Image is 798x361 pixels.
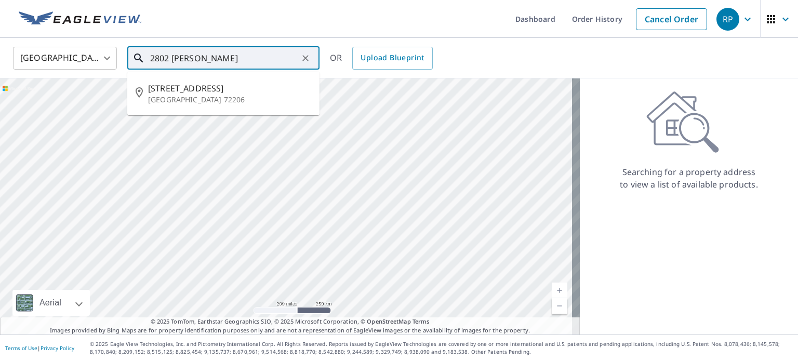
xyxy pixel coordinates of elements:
[13,44,117,73] div: [GEOGRAPHIC_DATA]
[367,317,410,325] a: OpenStreetMap
[352,47,432,70] a: Upload Blueprint
[5,345,74,351] p: |
[12,290,90,316] div: Aerial
[552,283,567,298] a: Current Level 5, Zoom In
[148,95,311,105] p: [GEOGRAPHIC_DATA] 72206
[716,8,739,31] div: RP
[150,44,298,73] input: Search by address or latitude-longitude
[151,317,430,326] span: © 2025 TomTom, Earthstar Geographics SIO, © 2025 Microsoft Corporation, ©
[413,317,430,325] a: Terms
[5,344,37,352] a: Terms of Use
[330,47,433,70] div: OR
[552,298,567,314] a: Current Level 5, Zoom Out
[361,51,424,64] span: Upload Blueprint
[619,166,759,191] p: Searching for a property address to view a list of available products.
[90,340,793,356] p: © 2025 Eagle View Technologies, Inc. and Pictometry International Corp. All Rights Reserved. Repo...
[636,8,707,30] a: Cancel Order
[19,11,141,27] img: EV Logo
[148,82,311,95] span: [STREET_ADDRESS]
[41,344,74,352] a: Privacy Policy
[298,51,313,65] button: Clear
[36,290,64,316] div: Aerial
